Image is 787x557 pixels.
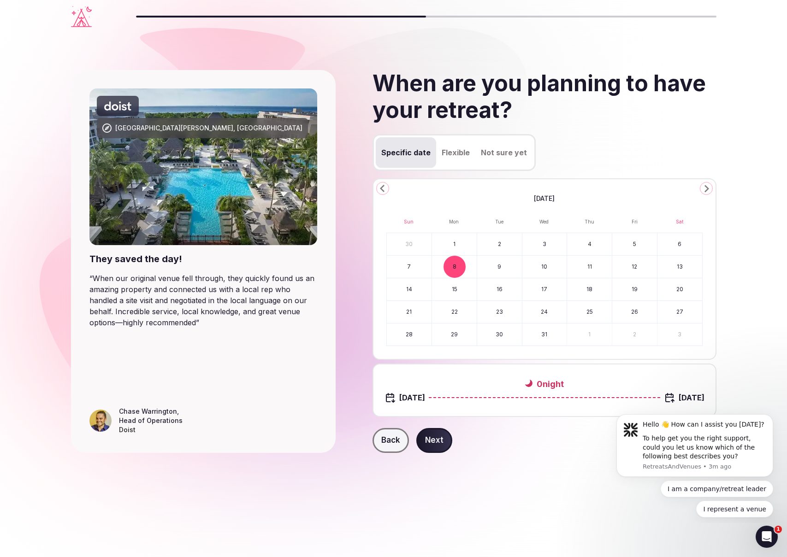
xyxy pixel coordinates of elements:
[567,211,612,233] th: Thursday
[429,378,660,390] h2: 0 night
[119,407,183,434] figcaption: ,
[522,301,567,323] button: Wednesday, December 24th, 2025
[477,323,522,346] button: Tuesday, December 30th, 2025
[376,137,436,168] button: Specific date
[477,256,522,278] button: Tuesday, December 9th, 2025
[477,301,522,323] button: Tuesday, December 23rd, 2025
[386,211,432,233] th: Sunday
[376,182,389,195] button: Go to the Previous Month
[664,392,704,403] div: Check out
[387,233,432,255] button: Sunday, November 30th, 2025
[89,252,317,265] div: They saved the day!
[612,211,657,233] th: Friday
[567,323,612,346] button: Thursday, January 1st, 2026
[612,256,657,278] button: Friday, December 12th, 2025
[657,323,702,346] button: Saturday, January 3rd, 2026
[104,101,131,111] svg: Doist company logo
[522,233,567,255] button: Wednesday, December 3rd, 2025
[603,406,787,523] iframe: Intercom notifications message
[89,410,112,432] img: Chase Warrington
[775,526,782,533] span: 1
[386,211,703,346] table: December 2025
[119,425,183,434] div: Doist
[432,233,477,255] button: Monday, December 1st, 2025
[657,256,702,278] button: Saturday, December 13th, 2025
[432,323,477,346] button: Monday, December 29th, 2025
[522,256,567,278] button: Wednesday, December 10th, 2025
[115,123,302,133] div: [GEOGRAPHIC_DATA][PERSON_NAME], [GEOGRAPHIC_DATA]
[567,301,612,323] button: Thursday, December 25th, 2025
[71,6,92,27] a: Visit the homepage
[477,233,522,255] button: Tuesday, December 2nd, 2025
[567,256,612,278] button: Thursday, December 11th, 2025
[612,323,657,346] button: Friday, January 2nd, 2026
[534,194,555,203] span: [DATE]
[416,428,452,453] button: Next
[436,137,475,168] button: Flexible
[387,301,432,323] button: Sunday, December 21st, 2025
[700,182,713,195] button: Go to the Next Month
[657,278,702,300] button: Saturday, December 20th, 2025
[612,233,657,255] button: Friday, December 5th, 2025
[657,301,702,323] button: Saturday, December 27th, 2025
[432,301,477,323] button: Monday, December 22nd, 2025
[612,301,657,323] button: Friday, December 26th, 2025
[756,526,778,548] iframe: Intercom live chat
[657,233,702,255] button: Saturday, December 6th, 2025
[373,70,716,123] h2: When are you planning to have your retreat?
[567,278,612,300] button: Thursday, December 18th, 2025
[385,392,425,403] div: Check in
[432,278,477,300] button: Monday, December 15th, 2025
[522,278,567,300] button: Wednesday, December 17th, 2025
[657,211,702,233] th: Saturday
[567,233,612,255] button: Thursday, December 4th, 2025
[119,416,183,425] div: Head of Operations
[477,278,522,300] button: Tuesday, December 16th, 2025
[387,256,432,278] button: Sunday, December 7th, 2025
[89,88,317,245] img: Playa Del Carmen, Mexico
[477,211,522,233] th: Tuesday
[387,278,432,300] button: Sunday, December 14th, 2025
[522,211,567,233] th: Wednesday
[387,323,432,346] button: Sunday, December 28th, 2025
[119,407,177,415] cite: Chase Warrington
[612,278,657,300] button: Friday, December 19th, 2025
[89,273,317,328] blockquote: “ When our original venue fell through, they quickly found us an amazing property and connected u...
[522,323,567,346] button: Wednesday, December 31st, 2025
[432,256,477,278] button: Monday, December 8th, 2025, selected
[432,211,477,233] th: Monday
[373,428,409,453] button: Back
[475,137,533,168] button: Not sure yet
